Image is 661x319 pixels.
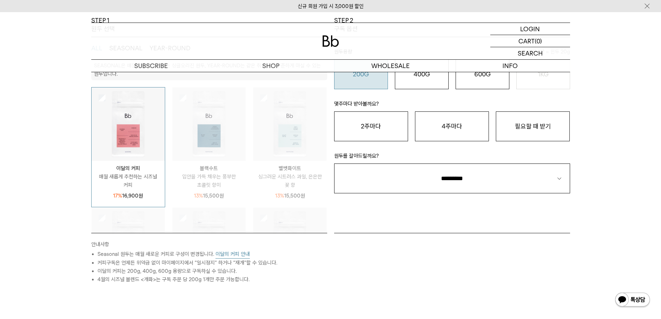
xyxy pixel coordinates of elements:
button: 이달의 커피 안내 [215,250,250,259]
p: SEASONAL은 매월 새롭게 추천하는 싱글오리진 원두, YEAR-ROUND는 같은 취향으로 꾸준하게 마실 수 있는 원두입니다. [94,62,321,77]
a: SHOP [211,60,331,72]
img: 상품이미지 [172,208,246,281]
span: 13% [194,193,203,199]
li: 이달의 커피는 200g, 400g, 600g 용량으로 구독하실 수 있습니다. [98,267,327,275]
img: 상품이미지 [92,87,165,161]
span: 13% [275,193,284,199]
li: Seasonal 원두는 매월 새로운 커피로 구성이 변경됩니다. [98,250,327,259]
p: 안내사항 [91,240,327,250]
img: 상품이미지 [172,87,246,161]
img: 상품이미지 [92,208,165,281]
o: 400G [414,70,430,78]
o: 600G [474,70,491,78]
button: 600G [456,59,509,89]
button: 2주마다 [334,111,408,141]
o: 200G [353,70,369,78]
button: 1KG [516,59,570,89]
o: 1KG [538,70,549,78]
p: LOGIN [520,23,540,35]
button: 200G [334,59,388,89]
p: 블랙수트 [172,164,246,173]
a: SUBSCRIBE [91,60,211,72]
img: 상품이미지 [253,208,327,281]
span: 원 [138,193,143,199]
p: 15,500 [194,192,224,200]
p: 입안을 가득 채우는 풍부한 초콜릿 향미 [172,173,246,189]
span: 원 [219,193,224,199]
li: 4월의 시즈널 블렌드 <개화>는 구독 주문 당 200g 1개만 주문 가능합니다. [98,275,327,284]
p: 매월 새롭게 추천하는 시즈널 커피 [92,173,165,189]
button: 400G [395,59,449,89]
a: LOGIN [490,23,570,35]
img: 로고 [322,35,339,47]
li: 커피구독은 언제든 위약금 없이 마이페이지에서 “일시정지” 하거나 “재개”할 수 있습니다. [98,259,327,267]
p: SEARCH [518,47,543,59]
img: 상품이미지 [253,87,327,161]
span: 원 [300,193,305,199]
p: 벨벳화이트 [253,164,327,173]
p: 이달의 커피 [92,164,165,173]
a: CART (0) [490,35,570,47]
p: WHOLESALE [331,60,450,72]
p: (0) [535,35,542,47]
p: 싱그러운 시트러스 과일, 은은한 꽃 향 [253,173,327,189]
button: 필요할 때 받기 [496,111,570,141]
span: 17% [113,193,122,199]
img: 카카오톡 채널 1:1 채팅 버튼 [615,292,651,309]
p: 원두를 갈아드릴까요? [334,152,570,163]
p: CART [518,35,535,47]
p: 15,500 [275,192,305,200]
p: INFO [450,60,570,72]
a: 신규 회원 가입 시 3,000원 할인 [298,3,364,9]
button: 4주마다 [415,111,489,141]
p: 몇주마다 받아볼까요? [334,100,570,111]
p: 16,900 [113,192,143,200]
